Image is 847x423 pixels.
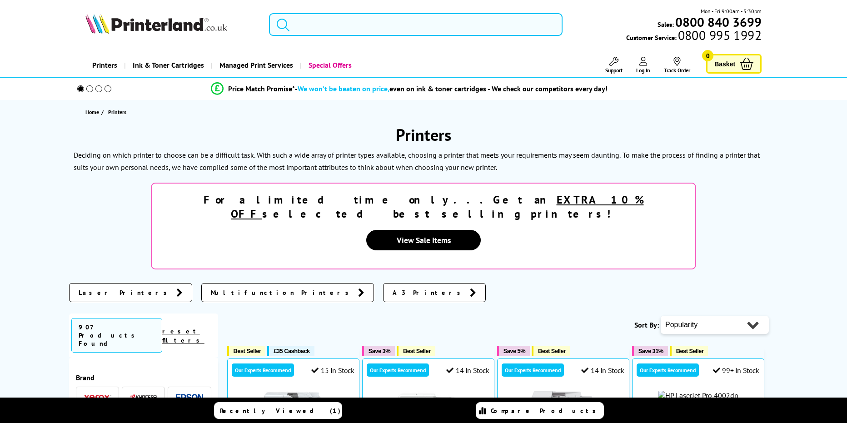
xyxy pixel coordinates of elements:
button: £35 Cashback [267,346,314,356]
div: 14 In Stock [446,366,489,375]
span: Sales: [658,20,674,29]
span: Printers [108,109,126,115]
span: Log In [636,67,650,74]
span: Laser Printers [79,288,172,297]
span: Save 31% [638,348,663,354]
div: 99+ In Stock [713,366,759,375]
span: 907 Products Found [71,318,162,353]
a: Track Order [664,57,690,74]
b: 0800 840 3699 [675,14,762,30]
a: Xerox [84,392,111,403]
a: Managed Print Services [211,54,300,77]
span: Support [605,67,623,74]
span: Best Seller [538,348,566,354]
span: Mon - Fri 9:00am - 5:30pm [701,7,762,15]
a: Compare Products [476,402,604,419]
button: Best Seller [227,346,266,356]
span: 0800 995 1992 [677,31,762,40]
button: Best Seller [397,346,435,356]
span: We won’t be beaten on price, [298,84,389,93]
h1: Printers [69,124,778,145]
a: Basket 0 [706,54,762,74]
a: Support [605,57,623,74]
p: Deciding on which printer to choose can be a difficult task. With such a wide array of printer ty... [74,150,621,159]
a: Multifunction Printers [201,283,374,302]
span: Ink & Toner Cartridges [133,54,204,77]
div: Our Experts Recommend [367,363,429,377]
a: Special Offers [300,54,359,77]
img: Printerland Logo [85,14,227,34]
div: 15 In Stock [311,366,354,375]
span: Recently Viewed (1) [220,407,341,415]
div: - even on ink & toner cartridges - We check our competitors every day! [295,84,608,93]
a: Home [85,107,101,117]
span: 0 [702,50,713,61]
a: 0800 840 3699 [674,18,762,26]
span: A3 Printers [393,288,465,297]
span: Best Seller [403,348,431,354]
button: Save 31% [632,346,668,356]
p: To make the process of finding a printer that suits your own personal needs, we have compiled som... [74,150,760,172]
img: HP LaserJet Pro 4002dn [658,391,738,400]
span: Price Match Promise* [228,84,295,93]
u: EXTRA 10% OFF [231,193,644,221]
img: Kyocera [130,394,157,401]
a: Kyocera [130,392,157,403]
a: Log In [636,57,650,74]
a: A3 Printers [383,283,486,302]
span: Sort By: [634,320,659,329]
a: Printerland Logo [85,14,258,35]
a: Laser Printers [69,283,192,302]
div: Our Experts Recommend [232,363,294,377]
a: reset filters [162,327,204,344]
button: Save 5% [497,346,530,356]
span: Save 3% [369,348,390,354]
img: Xerox [84,394,111,401]
div: Our Experts Recommend [502,363,564,377]
img: Epson [176,394,203,401]
strong: For a limited time only...Get an selected best selling printers! [204,193,644,221]
span: Customer Service: [626,31,762,42]
a: Printers [85,54,124,77]
span: Brand [76,373,211,382]
span: Best Seller [234,348,261,354]
span: Save 5% [503,348,525,354]
span: Multifunction Printers [211,288,354,297]
span: £35 Cashback [274,348,309,354]
button: Save 3% [362,346,395,356]
li: modal_Promise [65,81,754,97]
a: Ink & Toner Cartridges [124,54,211,77]
div: Our Experts Recommend [637,363,699,377]
button: Best Seller [532,346,570,356]
div: 14 In Stock [581,366,624,375]
button: Best Seller [670,346,708,356]
span: Best Seller [676,348,704,354]
a: View Sale Items [366,230,481,250]
span: Compare Products [491,407,601,415]
a: Recently Viewed (1) [214,402,342,419]
span: Basket [714,58,735,70]
a: Epson [176,392,203,403]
